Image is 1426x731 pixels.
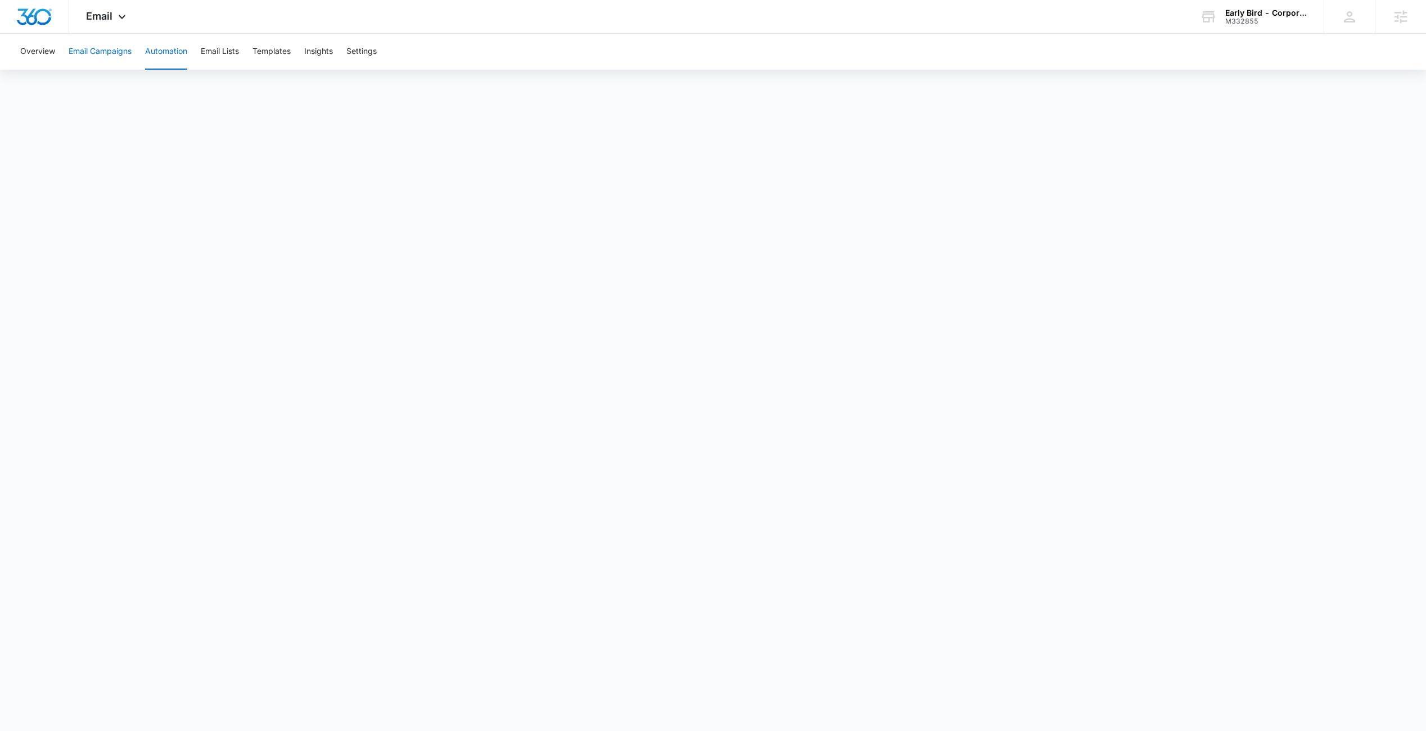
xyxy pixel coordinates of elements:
[145,34,187,70] button: Automation
[346,34,377,70] button: Settings
[201,34,239,70] button: Email Lists
[252,34,291,70] button: Templates
[1225,17,1307,25] div: account id
[304,34,333,70] button: Insights
[1225,8,1307,17] div: account name
[20,34,55,70] button: Overview
[86,10,112,22] span: Email
[69,34,132,70] button: Email Campaigns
